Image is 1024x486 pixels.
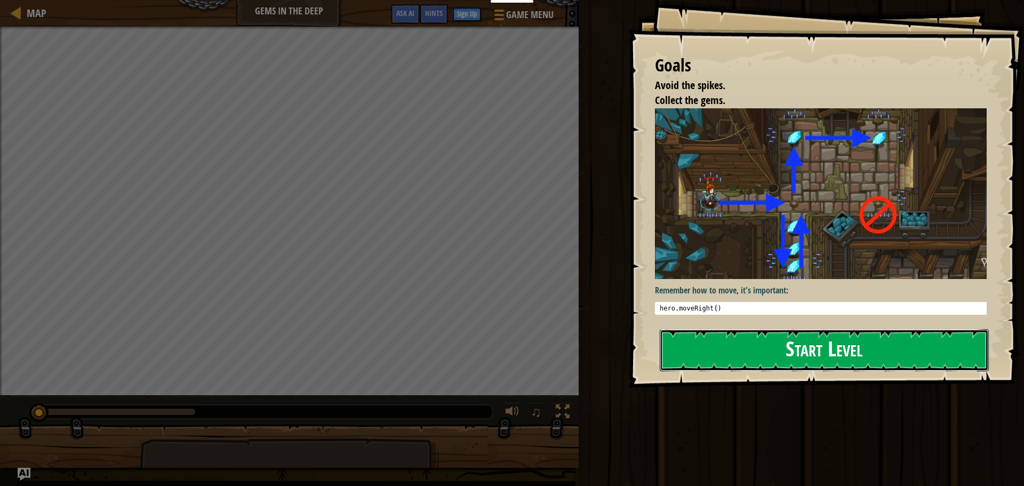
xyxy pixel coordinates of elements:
img: Gems in the deep [655,108,995,279]
div: Goals [655,53,987,78]
span: Hints [425,8,443,18]
span: Avoid the spikes. [655,78,725,92]
button: Start Level [660,329,989,371]
button: Ask AI [391,4,420,24]
span: Game Menu [506,8,554,22]
button: Sign Up [453,8,481,21]
li: Avoid the spikes. [642,78,984,93]
li: Collect the gems. [642,93,984,108]
span: Ask AI [396,8,414,18]
p: Remember how to move, it's important: [655,284,995,297]
button: Toggle fullscreen [552,402,573,424]
a: Map [21,6,46,20]
span: ♫ [531,404,541,420]
button: Game Menu [486,4,560,29]
button: Ask AI [18,468,30,481]
button: ♫ [529,402,547,424]
span: Collect the gems. [655,93,725,107]
button: Adjust volume [502,402,523,424]
span: Map [27,6,46,20]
